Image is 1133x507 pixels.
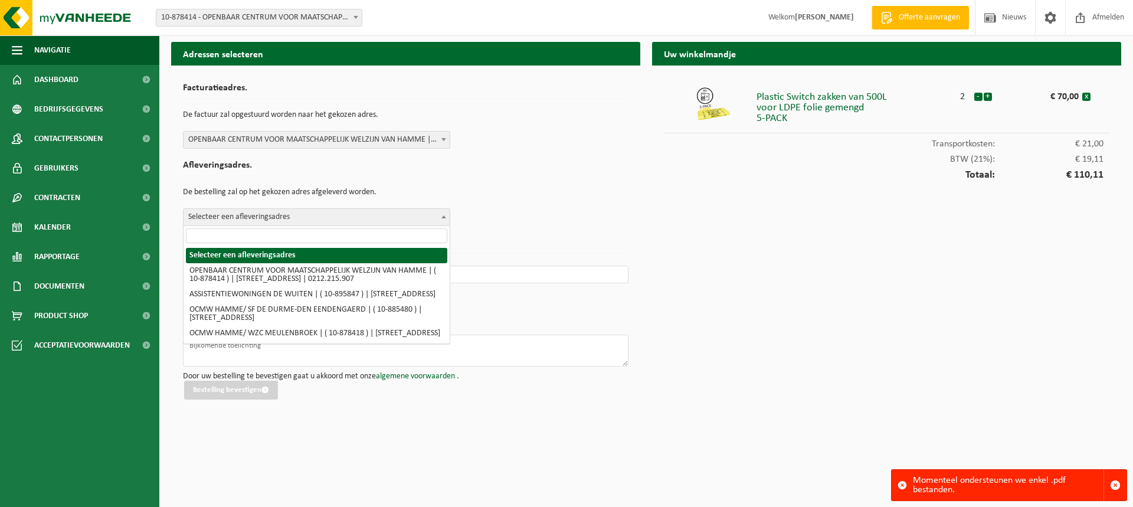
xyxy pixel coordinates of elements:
[184,132,450,148] span: OPENBAAR CENTRUM VOOR MAATSCHAPPELIJK WELZIJN VAN HAMME | ( 10-878414 ) | MARKTPLEIN 1, 9220 HAMM...
[34,301,88,331] span: Product Shop
[186,326,447,341] li: OCMW HAMME/ WZC MEULENBROEK | ( 10-878418 ) | [STREET_ADDRESS]
[896,12,963,24] span: Offerte aanvragen
[34,242,80,272] span: Rapportage
[995,139,1103,149] span: € 21,00
[995,170,1103,181] span: € 110,11
[757,86,952,124] div: Plastic Switch zakken van 500L voor LDPE folie gemengd 5-PACK
[34,272,84,301] span: Documenten
[376,372,459,381] a: algemene voorwaarden .
[34,331,130,360] span: Acceptatievoorwaarden
[664,133,1109,149] div: Transportkosten:
[984,93,992,101] button: +
[795,13,854,22] strong: [PERSON_NAME]
[183,182,628,202] p: De bestelling zal op het gekozen adres afgeleverd worden.
[34,212,71,242] span: Kalender
[186,302,447,326] li: OCMW HAMME/ SF DE DURME-DEN EENDENGAERD | ( 10-885480 ) | [STREET_ADDRESS]
[183,131,450,149] span: OPENBAAR CENTRUM VOOR MAATSCHAPPELIJK WELZIJN VAN HAMME | ( 10-878414 ) | MARKTPLEIN 1, 9220 HAMM...
[995,155,1103,164] span: € 19,11
[652,42,1121,65] h2: Uw winkelmandje
[171,42,640,65] h2: Adressen selecteren
[1082,93,1091,101] button: x
[872,6,969,30] a: Offerte aanvragen
[34,183,80,212] span: Contracten
[974,93,983,101] button: -
[34,65,78,94] span: Dashboard
[186,263,447,287] li: OPENBAAR CENTRUM VOOR MAATSCHAPPELIJK WELZIJN VAN HAMME | ( 10-878414 ) | [STREET_ADDRESS] | 0212...
[186,287,447,302] li: ASSISTENTIEWONINGEN DE WUITEN | ( 10-895847 ) | [STREET_ADDRESS]
[186,248,447,263] li: Selecteer een afleveringsadres
[34,124,103,153] span: Contactpersonen
[183,372,628,381] p: Door uw bestelling te bevestigen gaat u akkoord met onze
[952,86,974,102] div: 2
[183,105,628,125] p: De factuur zal opgestuurd worden naar het gekozen adres.
[183,161,628,176] h2: Afleveringsadres.
[183,83,628,99] h2: Facturatieadres.
[913,470,1103,501] div: Momenteel ondersteunen we enkel .pdf bestanden.
[156,9,362,26] span: 10-878414 - OPENBAAR CENTRUM VOOR MAATSCHAPPELIJK WELZIJN VAN HAMME - HAMME
[34,94,103,124] span: Bedrijfsgegevens
[34,153,78,183] span: Gebruikers
[183,208,450,226] span: Selecteer een afleveringsadres
[696,86,731,122] img: 01-999963
[184,381,278,400] button: Bestelling bevestigen
[184,209,450,225] span: Selecteer een afleveringsadres
[156,9,362,27] span: 10-878414 - OPENBAAR CENTRUM VOOR MAATSCHAPPELIJK WELZIJN VAN HAMME - HAMME
[1017,86,1082,102] div: € 70,00
[664,149,1109,164] div: BTW (21%):
[34,35,71,65] span: Navigatie
[664,164,1109,181] div: Totaal:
